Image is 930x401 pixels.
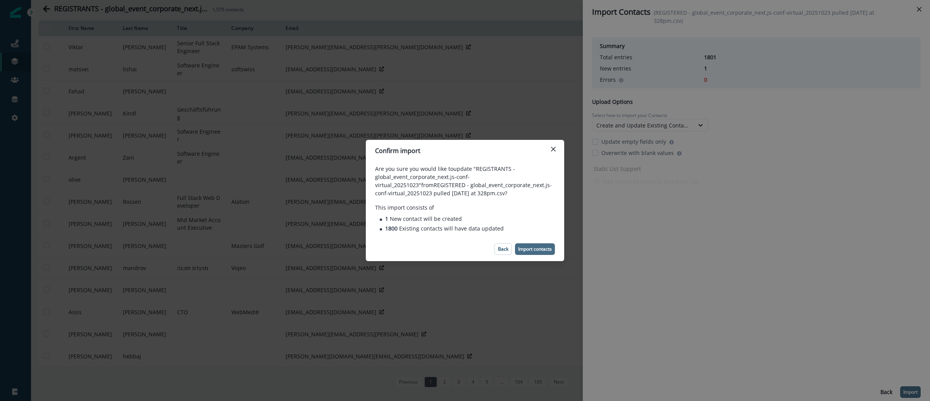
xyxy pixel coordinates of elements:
button: Back [494,243,512,255]
span: 1 [385,215,390,222]
p: Are you sure you would like to update "REGISTRANTS - global_event_corporate_next.js-conf-virtual_... [375,165,555,197]
span: 1800 [385,225,399,232]
p: Confirm import [375,146,420,155]
p: Import contacts [518,246,552,252]
p: Back [498,246,508,252]
p: This import consists of [375,203,555,212]
button: Import contacts [515,243,555,255]
button: Close [547,143,560,155]
p: New contact will be created [385,215,462,223]
p: Existing contacts will have data updated [385,224,504,232]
